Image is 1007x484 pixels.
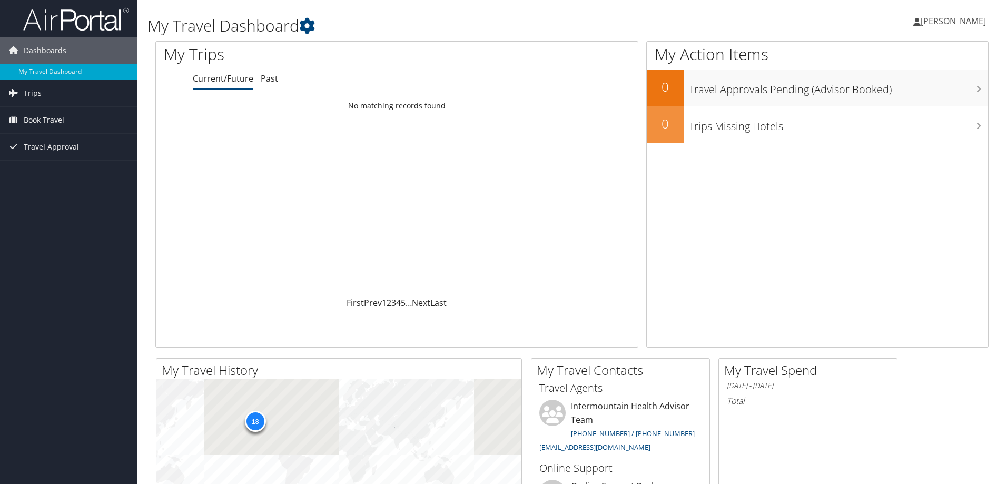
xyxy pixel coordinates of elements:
[647,115,684,133] h2: 0
[396,297,401,309] a: 4
[193,73,253,84] a: Current/Future
[261,73,278,84] a: Past
[689,77,988,97] h3: Travel Approvals Pending (Advisor Booked)
[24,134,79,160] span: Travel Approval
[391,297,396,309] a: 3
[156,96,638,115] td: No matching records found
[539,381,702,396] h3: Travel Agents
[647,43,988,65] h1: My Action Items
[412,297,430,309] a: Next
[147,15,714,37] h1: My Travel Dashboard
[647,78,684,96] h2: 0
[24,107,64,133] span: Book Travel
[571,429,695,438] a: [PHONE_NUMBER] / [PHONE_NUMBER]
[727,395,889,407] h6: Total
[430,297,447,309] a: Last
[647,106,988,143] a: 0Trips Missing Hotels
[921,15,986,27] span: [PERSON_NAME]
[406,297,412,309] span: …
[534,400,707,456] li: Intermountain Health Advisor Team
[539,442,650,452] a: [EMAIL_ADDRESS][DOMAIN_NAME]
[24,80,42,106] span: Trips
[689,114,988,134] h3: Trips Missing Hotels
[727,381,889,391] h6: [DATE] - [DATE]
[539,461,702,476] h3: Online Support
[913,5,996,37] a: [PERSON_NAME]
[347,297,364,309] a: First
[23,7,129,32] img: airportal-logo.png
[164,43,429,65] h1: My Trips
[387,297,391,309] a: 2
[382,297,387,309] a: 1
[364,297,382,309] a: Prev
[244,411,265,432] div: 18
[724,361,897,379] h2: My Travel Spend
[24,37,66,64] span: Dashboards
[537,361,709,379] h2: My Travel Contacts
[401,297,406,309] a: 5
[162,361,521,379] h2: My Travel History
[647,70,988,106] a: 0Travel Approvals Pending (Advisor Booked)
